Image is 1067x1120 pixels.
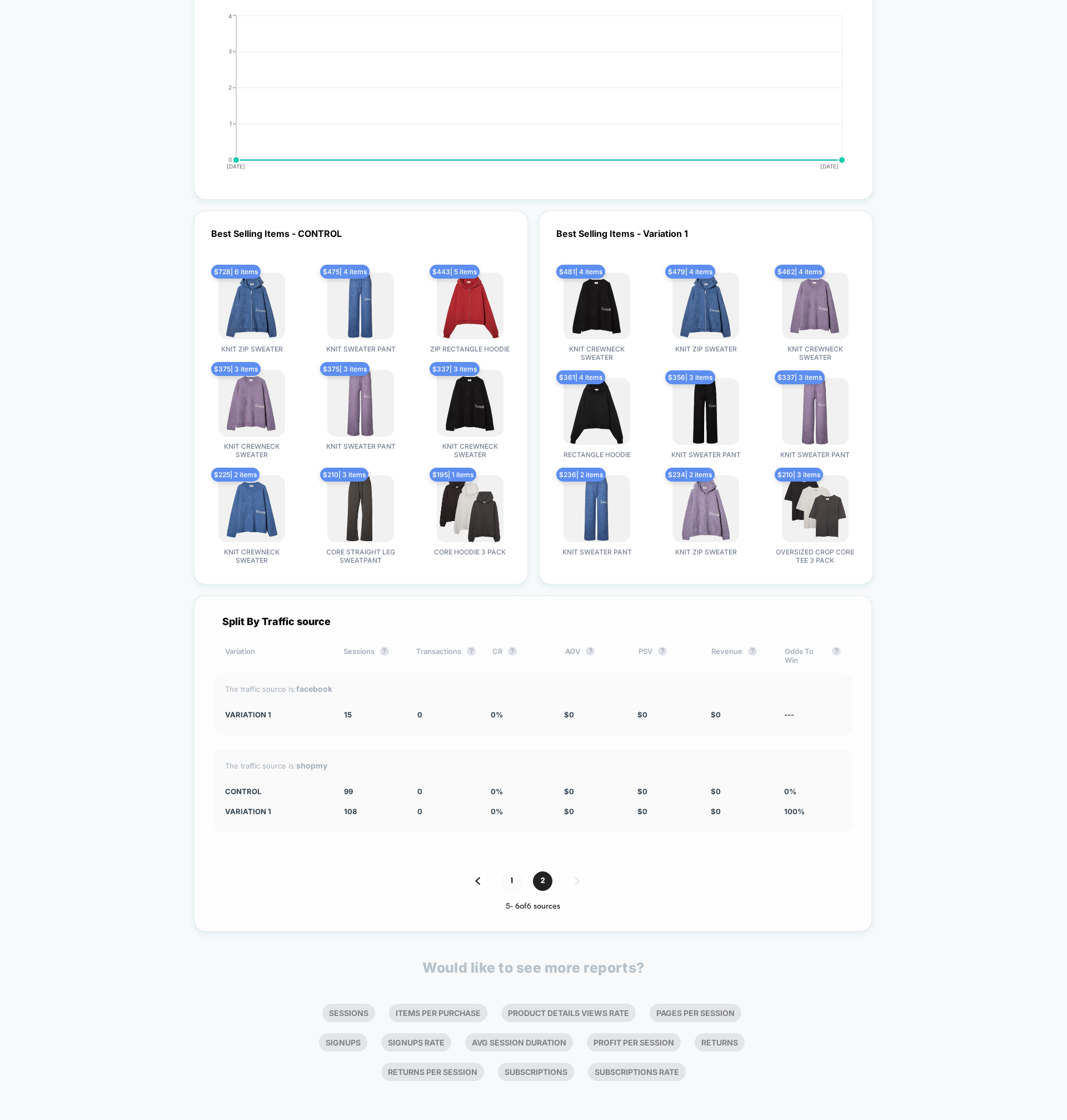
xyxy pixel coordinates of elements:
button: ? [832,647,841,656]
span: $ 234 | 2 items [665,468,715,482]
span: $ 475 | 4 items [320,265,370,279]
img: produt [782,378,849,445]
button: ? [586,647,595,656]
span: KNIT ZIP SWEATER [221,345,283,353]
span: $ 210 | 3 items [775,468,823,482]
span: 15 [344,710,352,719]
span: $ 236 | 2 items [556,468,606,482]
span: 0 [417,710,422,719]
div: 5 - 6 of 6 sources [214,902,852,911]
button: ? [658,647,667,656]
img: pagination back [475,877,480,885]
span: 0 [417,807,422,816]
span: $ 0 [564,807,574,816]
img: produt [564,475,630,542]
li: Returns [695,1033,745,1052]
button: ? [508,647,517,656]
strong: facebook [296,684,332,693]
span: KNIT CREWNECK SWEATER [210,442,293,459]
img: produt [672,272,739,339]
div: AOV [565,647,621,665]
li: Signups Rate [381,1033,451,1052]
span: $ 0 [711,710,721,719]
img: produt [327,272,394,339]
img: produt [437,370,503,437]
img: produt [218,370,285,437]
span: $ 479 | 4 items [665,265,715,279]
span: $ 443 | 5 items [430,265,480,279]
div: Split By Traffic source [214,616,852,627]
span: 1 [502,871,522,891]
li: Subscriptions [498,1063,574,1081]
li: Pages Per Session [650,1004,741,1022]
div: Variation 1 [225,710,327,719]
span: 0 [417,787,422,796]
span: ZIP RECTANGLE HOODIE [430,345,510,353]
img: produt [672,378,739,445]
div: Variation [225,647,327,665]
tspan: [DATE] [821,163,839,170]
span: KNIT ZIP SWEATER [675,548,737,556]
span: $ 210 | 3 items [320,468,368,482]
span: $ 481 | 4 items [556,265,605,279]
li: Items Per Purchase [389,1004,487,1022]
p: Would like to see more reports? [422,959,645,976]
span: $ 356 | 3 items [665,370,715,384]
tspan: [DATE] [227,163,245,170]
tspan: 0 [228,156,232,163]
img: produt [327,475,394,542]
span: $ 195 | 1 items [430,468,476,482]
img: produt [672,475,739,542]
span: $ 0 [711,807,721,816]
span: 0 % [491,807,503,816]
span: $ 0 [637,807,647,816]
img: produt [218,475,285,542]
span: $ 375 | 3 items [320,362,370,376]
span: 99 [344,787,353,796]
span: $ 0 [564,710,574,719]
span: $ 728 | 6 items [211,265,261,279]
img: produt [782,475,849,542]
span: KNIT SWEATER PANT [326,345,396,353]
span: CORE STRAIGHT LEG SWEATPANT [319,548,402,564]
span: $ 337 | 3 items [430,362,480,376]
span: $ 225 | 2 items [211,468,260,482]
li: Returns Per Session [381,1063,484,1081]
tspan: 3 [228,48,232,54]
tspan: 1 [230,120,232,127]
div: Revenue [711,647,767,665]
span: KNIT SWEATER PANT [671,450,741,459]
div: The traffic source is: [225,684,841,693]
div: CLICKS [203,13,842,180]
span: $ 0 [637,787,647,796]
span: $ 462 | 4 items [775,265,825,279]
span: 0 % [491,710,503,719]
li: Subscriptions Rate [588,1063,686,1081]
span: $ 375 | 3 items [211,362,261,376]
div: --- [784,710,841,719]
div: CR [492,647,549,665]
li: Avg Session Duration [465,1033,573,1052]
div: Transactions [416,647,476,665]
button: ? [467,647,476,656]
button: ? [748,647,757,656]
div: 100% [784,807,841,816]
span: KNIT SWEATER PANT [780,450,850,459]
span: CORE HOODIE 3 PACK [434,548,506,556]
div: CONTROL [225,787,327,796]
span: OVERSIZED CROP CORE TEE 3 PACK [774,548,857,564]
span: KNIT CREWNECK SWEATER [555,345,639,361]
div: The traffic source is: [225,761,841,770]
span: $ 361 | 4 items [556,370,605,384]
img: produt [218,272,285,339]
span: KNIT CREWNECK SWEATER [428,442,512,459]
span: $ 337 | 3 items [775,370,825,384]
span: $ 0 [711,787,721,796]
img: produt [437,475,503,542]
img: produt [782,272,849,339]
span: KNIT SWEATER PANT [562,548,632,556]
div: 0% [784,787,841,796]
li: Signups [319,1033,367,1052]
span: KNIT SWEATER PANT [326,442,396,450]
span: $ 0 [637,710,647,719]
